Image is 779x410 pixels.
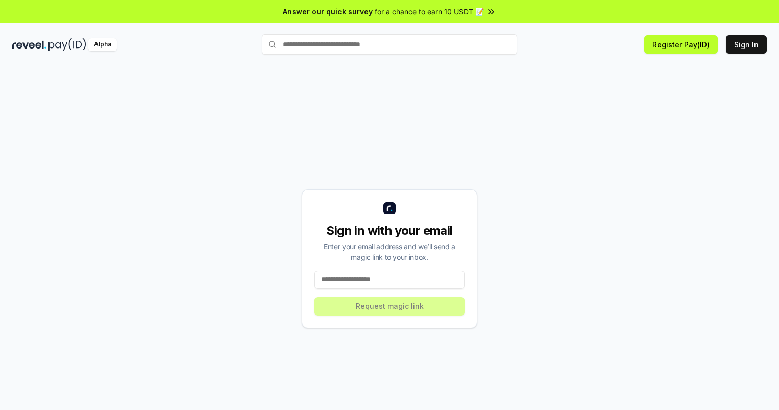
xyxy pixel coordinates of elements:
button: Register Pay(ID) [644,35,718,54]
button: Sign In [726,35,767,54]
img: reveel_dark [12,38,46,51]
img: pay_id [48,38,86,51]
div: Alpha [88,38,117,51]
span: for a chance to earn 10 USDT 📝 [375,6,484,17]
div: Sign in with your email [314,223,465,239]
div: Enter your email address and we’ll send a magic link to your inbox. [314,241,465,262]
span: Answer our quick survey [283,6,373,17]
img: logo_small [383,202,396,214]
